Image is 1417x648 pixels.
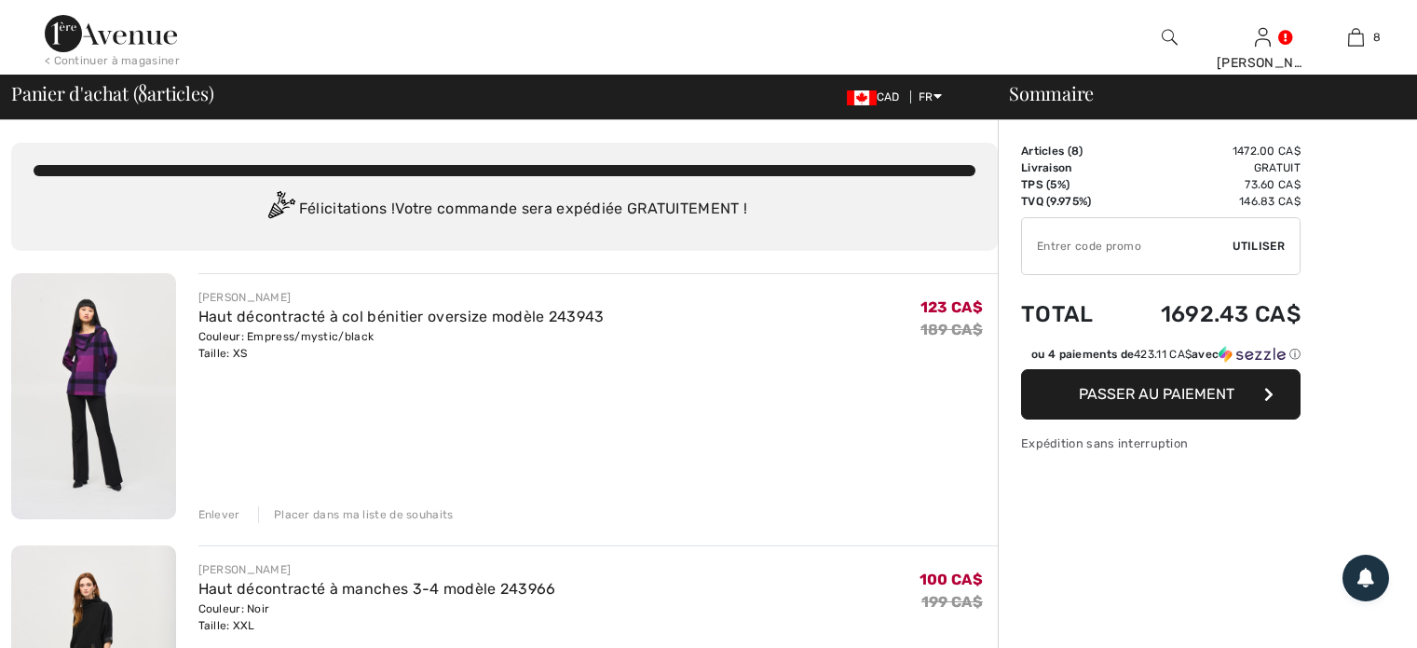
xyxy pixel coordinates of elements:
[198,561,556,578] div: [PERSON_NAME]
[1116,283,1301,346] td: 1692.43 CA$
[1219,346,1286,363] img: Sezzle
[1116,159,1301,176] td: Gratuit
[198,308,605,325] a: Haut décontracté à col bénitier oversize modèle 243943
[1116,143,1301,159] td: 1472.00 CA$
[1022,218,1233,274] input: Code promo
[1021,159,1116,176] td: Livraison
[198,580,556,598] a: Haut décontracté à manches 3-4 modèle 243966
[1348,26,1364,48] img: Mon panier
[921,593,983,611] s: 199 CA$
[1079,385,1234,403] span: Passer au paiement
[1021,369,1301,420] button: Passer au paiement
[1021,434,1301,452] div: Expédition sans interruption
[1162,26,1178,48] img: recherche
[198,289,605,306] div: [PERSON_NAME]
[1134,348,1192,361] span: 423.11 CA$
[847,90,907,103] span: CAD
[1021,143,1116,159] td: Articles ( )
[138,79,147,103] span: 8
[919,90,942,103] span: FR
[34,191,975,228] div: Félicitations ! Votre commande sera expédiée GRATUITEMENT !
[1116,176,1301,193] td: 73.60 CA$
[262,191,299,228] img: Congratulation2.svg
[920,321,983,338] s: 189 CA$
[1217,53,1308,73] div: [PERSON_NAME]
[1021,176,1116,193] td: TPS (5%)
[1310,26,1401,48] a: 8
[1373,29,1381,46] span: 8
[1071,145,1079,158] span: 8
[198,506,240,523] div: Enlever
[45,52,180,69] div: < Continuer à magasiner
[987,84,1406,103] div: Sommaire
[1021,283,1116,346] td: Total
[920,298,983,316] span: 123 CA$
[1021,193,1116,210] td: TVQ (9.975%)
[1255,28,1271,46] a: Se connecter
[11,273,176,519] img: Haut décontracté à col bénitier oversize modèle 243943
[1021,346,1301,369] div: ou 4 paiements de423.11 CA$avecSezzle Cliquez pour en savoir plus sur Sezzle
[1031,346,1301,363] div: ou 4 paiements de avec
[198,600,556,634] div: Couleur: Noir Taille: XXL
[1116,193,1301,210] td: 146.83 CA$
[258,506,454,523] div: Placer dans ma liste de souhaits
[45,15,177,52] img: 1ère Avenue
[1233,238,1285,255] span: Utiliser
[920,571,983,588] span: 100 CA$
[847,90,877,105] img: Canadian Dollar
[11,84,213,103] span: Panier d'achat ( articles)
[198,328,605,362] div: Couleur: Empress/mystic/black Taille: XS
[1255,26,1271,48] img: Mes infos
